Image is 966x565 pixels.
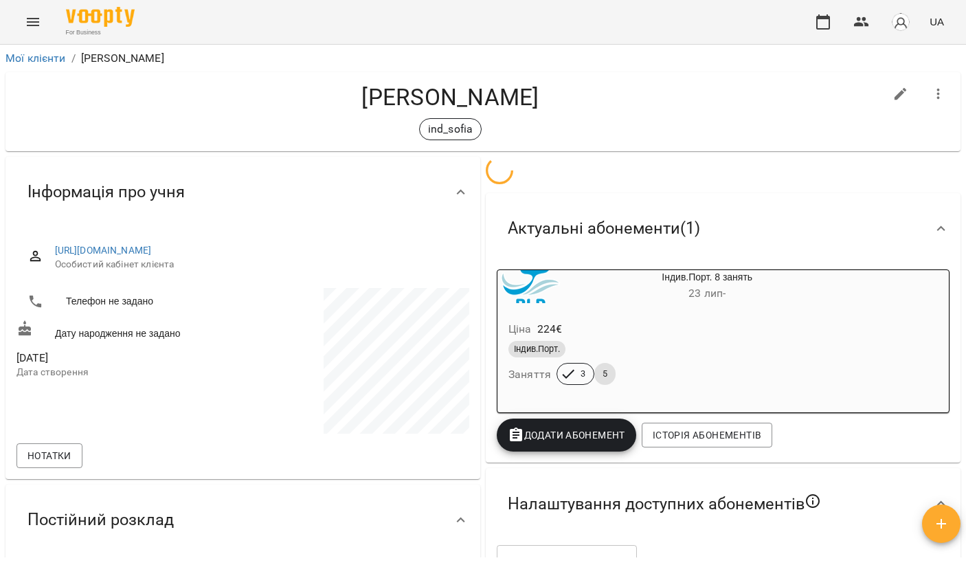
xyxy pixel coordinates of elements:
[16,366,240,379] p: Дата створення
[805,493,821,509] svg: Якщо не обрано жодного, клієнт зможе побачити всі публічні абонементи
[653,427,761,443] span: Історія абонементів
[497,419,636,452] button: Додати Абонемент
[81,50,164,67] p: [PERSON_NAME]
[419,118,482,140] div: ind_sofia
[5,52,66,65] a: Мої клієнти
[16,443,82,468] button: Нотатки
[594,368,616,380] span: 5
[537,321,563,337] p: 224 €
[508,365,551,384] h6: Заняття
[924,9,950,34] button: UA
[508,493,821,515] span: Налаштування доступних абонементів
[428,121,473,137] p: ind_sofia
[508,218,700,239] span: Актуальні абонементи ( 1 )
[16,83,884,111] h4: [PERSON_NAME]
[563,270,851,303] div: Індив.Порт. 8 занять
[486,468,961,540] div: Налаштування доступних абонементів
[66,28,135,37] span: For Business
[27,181,185,203] span: Інформація про учня
[66,7,135,27] img: Voopty Logo
[497,270,563,303] div: Індив.Порт. 8 занять
[55,245,152,256] a: [URL][DOMAIN_NAME]
[642,423,772,447] button: Історія абонементів
[16,350,240,366] span: [DATE]
[5,485,480,555] div: Постійний розклад
[572,368,594,380] span: 3
[27,447,71,464] span: Нотатки
[16,288,240,315] li: Телефон не задано
[16,5,49,38] button: Menu
[688,287,726,300] span: 23 лип -
[497,270,851,401] button: Індив.Порт. 8 занять23 лип- Ціна224€Індив.Порт.Заняття35
[27,509,174,531] span: Постійний розклад
[71,50,76,67] li: /
[930,14,944,29] span: UA
[486,193,961,264] div: Актуальні абонементи(1)
[5,157,480,228] div: Інформація про учня
[14,318,243,343] div: Дату народження не задано
[508,320,532,339] h6: Ціна
[5,50,961,67] nav: breadcrumb
[891,12,910,32] img: avatar_s.png
[508,427,625,443] span: Додати Абонемент
[55,258,458,272] span: Особистий кабінет клієнта
[508,343,565,355] span: Індив.Порт.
